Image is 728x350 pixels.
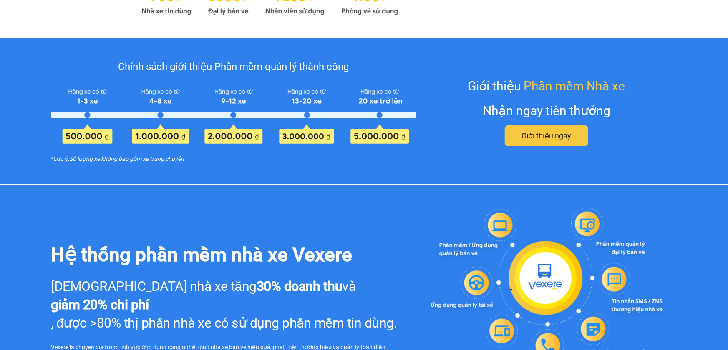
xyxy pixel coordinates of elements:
[468,76,625,96] div: Giới thiệu
[69,154,184,163] i: Số lượng xe không bao gồm xe trung chuyển
[51,242,416,267] div: Hệ thống phần mềm nhà xe Vexere
[51,85,416,144] img: policy-intruduce-detail.png
[524,76,625,96] span: Phần mềm Nhà xe
[51,277,416,332] div: [DEMOGRAPHIC_DATA] nhà xe tăng và , được >80% thị phần nhà xe có sử dụng phần mềm tin dùng.
[51,59,416,75] div: Chính sách giới thiệu Phần mềm quản lý thành công
[505,125,588,146] button: Giới thiệu ngay
[51,295,149,314] strong: giảm 20% chi phí
[483,101,610,120] div: Nhận ngay tiền thưởng
[257,277,343,295] strong: 30% doanh thu
[522,130,572,142] span: Giới thiệu ngay
[51,154,416,163] div: *Lưu ý:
